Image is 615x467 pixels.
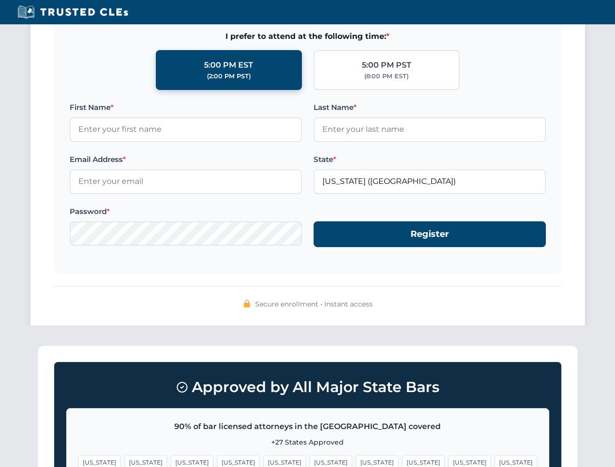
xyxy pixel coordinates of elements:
[70,102,302,113] label: First Name
[314,117,546,142] input: Enter your last name
[70,117,302,142] input: Enter your first name
[70,206,302,217] label: Password
[314,102,546,113] label: Last Name
[70,30,546,43] span: I prefer to attend at the following time:
[78,420,537,433] p: 90% of bar licensed attorneys in the [GEOGRAPHIC_DATA] covered
[362,59,411,72] div: 5:00 PM PST
[243,300,251,307] img: 🔒
[66,374,549,400] h3: Approved by All Major State Bars
[364,72,409,81] div: (8:00 PM EST)
[70,169,302,194] input: Enter your email
[207,72,251,81] div: (2:00 PM PST)
[15,5,131,19] img: Trusted CLEs
[314,154,546,165] label: State
[255,299,373,309] span: Secure enrollment • Instant access
[314,221,546,247] button: Register
[78,437,537,448] p: +27 States Approved
[70,154,302,165] label: Email Address
[314,169,546,194] input: Florida (FL)
[204,59,253,72] div: 5:00 PM EST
